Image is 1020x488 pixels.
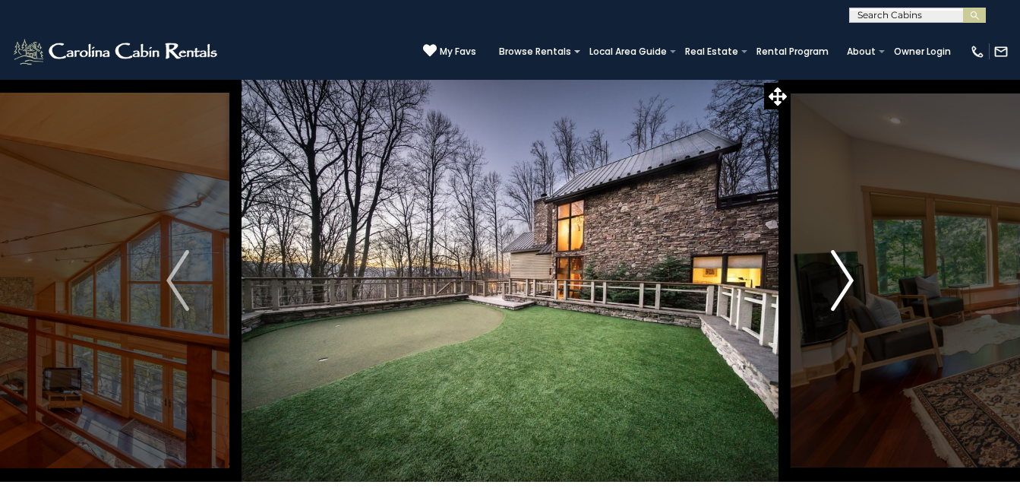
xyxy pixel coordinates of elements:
a: My Favs [423,43,476,59]
span: My Favs [440,45,476,59]
a: About [839,41,883,62]
a: Rental Program [749,41,836,62]
img: arrow [166,250,189,311]
img: phone-regular-white.png [970,44,985,59]
button: Previous [126,79,229,482]
img: White-1-2.png [11,36,222,67]
img: arrow [831,250,854,311]
a: Owner Login [886,41,958,62]
img: mail-regular-white.png [993,44,1009,59]
button: Next [791,79,894,482]
a: Local Area Guide [582,41,674,62]
a: Real Estate [677,41,746,62]
a: Browse Rentals [491,41,579,62]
